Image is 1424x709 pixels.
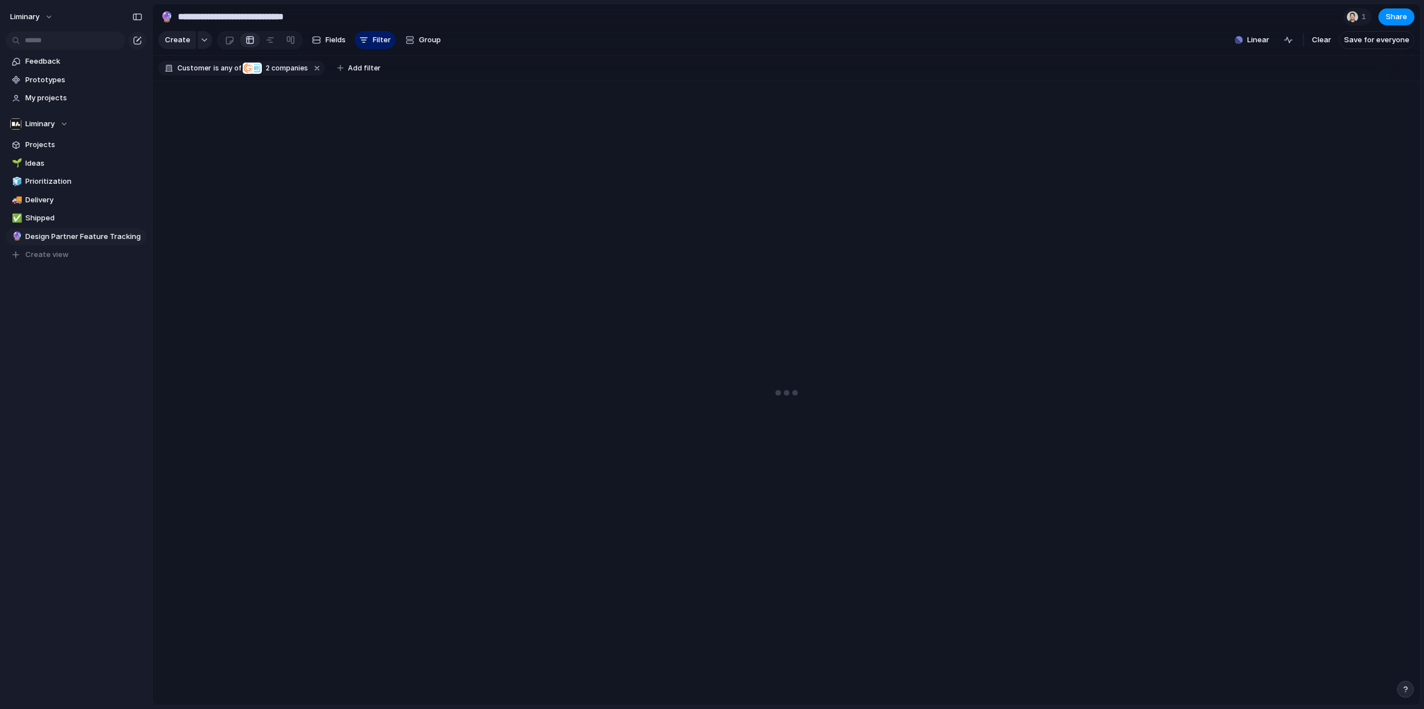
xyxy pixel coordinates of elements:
[219,63,241,73] span: any of
[25,118,55,130] span: Liminary
[373,34,391,46] span: Filter
[1230,32,1274,48] button: Linear
[1307,31,1336,49] button: Clear
[6,210,146,227] a: ✅Shipped
[307,31,350,49] button: Fields
[419,34,441,46] span: Group
[25,249,69,260] span: Create view
[6,192,146,209] a: 🚚Delivery
[12,212,20,225] div: ✅
[25,231,142,242] span: Design Partner Feature Tracking
[10,158,21,169] button: 🌱
[1386,11,1407,23] span: Share
[6,90,146,107] a: My projects
[25,56,142,67] span: Feedback
[12,193,20,206] div: 🚚
[10,194,21,206] button: 🚚
[1361,11,1369,23] span: 1
[25,139,142,150] span: Projects
[262,64,271,72] span: 2
[6,246,146,263] button: Create view
[25,92,142,104] span: My projects
[348,63,381,73] span: Add filter
[158,31,196,49] button: Create
[165,34,190,46] span: Create
[242,62,310,74] button: 2 companies
[25,194,142,206] span: Delivery
[12,157,20,170] div: 🌱
[1378,8,1414,25] button: Share
[400,31,447,49] button: Group
[1344,34,1409,46] span: Save for everyone
[355,31,395,49] button: Filter
[10,231,21,242] button: 🔮
[6,136,146,153] a: Projects
[1312,34,1331,46] span: Clear
[5,8,59,26] button: liminary
[10,176,21,187] button: 🧊
[6,53,146,70] a: Feedback
[25,212,142,224] span: Shipped
[6,116,146,132] button: Liminary
[211,62,243,74] button: isany of
[158,8,176,26] button: 🔮
[6,228,146,245] a: 🔮Design Partner Feature Tracking
[12,230,20,243] div: 🔮
[213,63,219,73] span: is
[6,155,146,172] a: 🌱Ideas
[25,176,142,187] span: Prioritization
[1247,34,1269,46] span: Linear
[325,34,346,46] span: Fields
[25,158,142,169] span: Ideas
[10,212,21,224] button: ✅
[1339,31,1414,49] button: Save for everyone
[177,63,211,73] span: Customer
[25,74,142,86] span: Prototypes
[12,175,20,188] div: 🧊
[10,11,39,23] span: liminary
[262,63,308,73] span: companies
[160,9,173,24] div: 🔮
[331,60,387,76] button: Add filter
[6,173,146,190] a: 🧊Prioritization
[6,72,146,88] a: Prototypes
